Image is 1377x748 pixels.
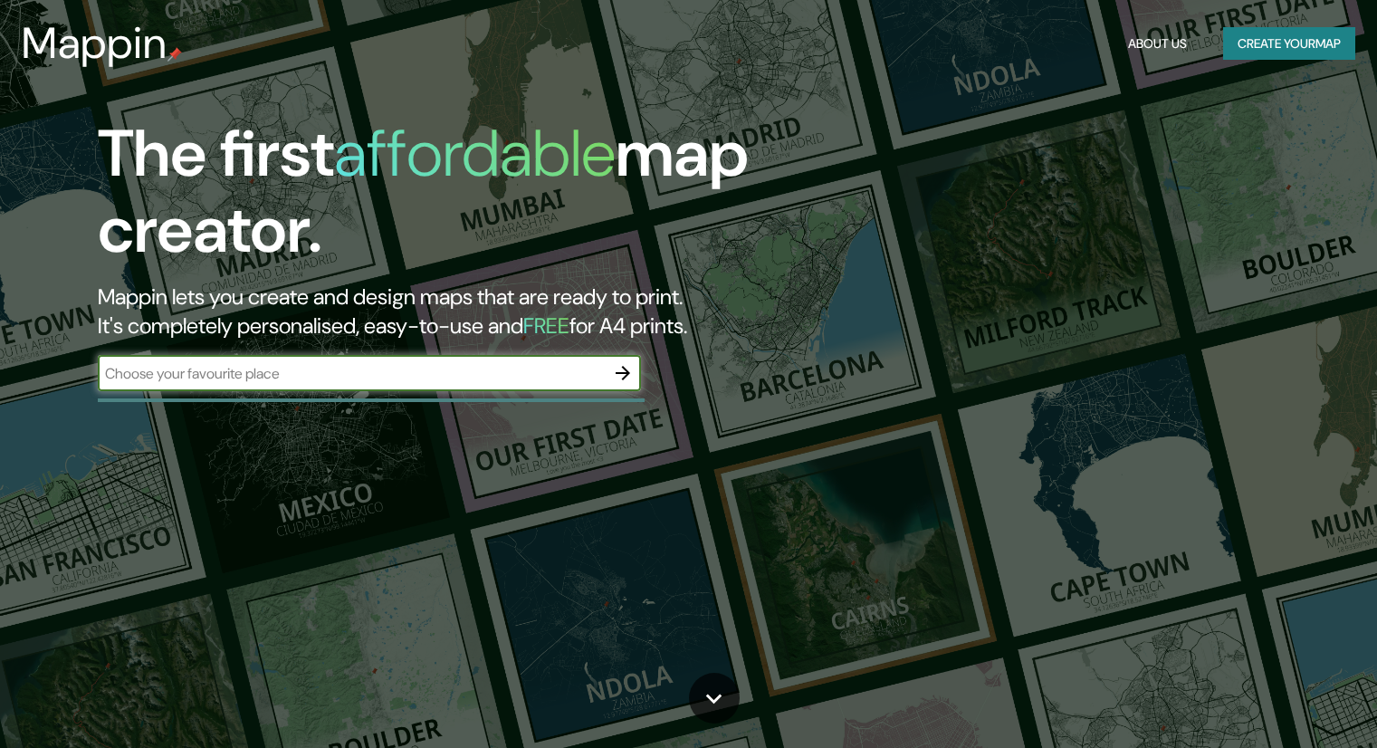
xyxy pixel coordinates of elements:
[98,283,787,340] h2: Mappin lets you create and design maps that are ready to print. It's completely personalised, eas...
[98,116,787,283] h1: The first map creator.
[98,363,605,384] input: Choose your favourite place
[334,111,616,196] h1: affordable
[523,312,569,340] h5: FREE
[1223,27,1355,61] button: Create yourmap
[22,18,167,69] h3: Mappin
[1121,27,1194,61] button: About Us
[167,47,182,62] img: mappin-pin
